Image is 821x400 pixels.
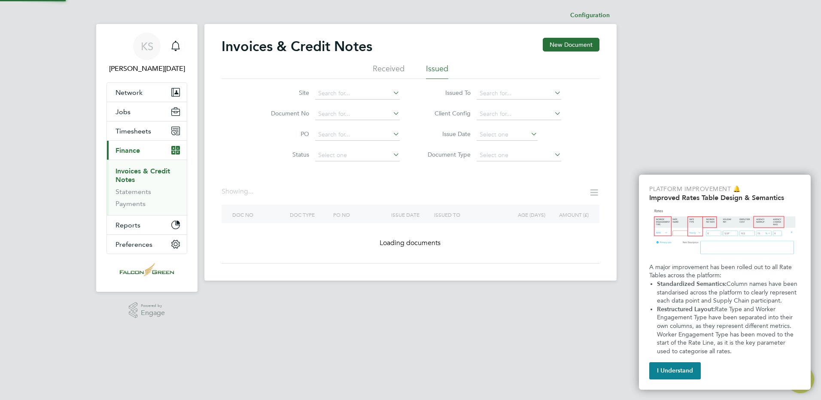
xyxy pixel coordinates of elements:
input: Search for... [315,108,400,120]
label: Issue Date [421,130,471,138]
strong: Standardized Semantics: [657,280,727,288]
a: Go to home page [106,263,187,276]
a: Statements [116,188,151,196]
span: ... [248,187,253,196]
input: Search for... [315,129,400,141]
input: Search for... [315,88,400,100]
li: Issued [426,64,448,79]
span: Network [116,88,143,97]
p: A major improvement has been rolled out to all Rate Tables across the platform: [649,263,800,280]
span: Powered by [141,302,165,309]
label: Document Type [421,151,471,158]
img: falcongreen-logo-retina.png [120,263,174,276]
span: Rate Type and Worker Engagement Type have been separated into their own columns, as they represen... [657,306,795,355]
label: Site [260,89,309,97]
h2: Invoices & Credit Notes [222,38,372,55]
input: Select one [477,149,561,161]
span: Karen Silvester [106,64,187,74]
label: Document No [260,109,309,117]
label: Client Config [421,109,471,117]
strong: Restructured Layout: [657,306,715,313]
a: Invoices & Credit Notes [116,167,170,184]
input: Search for... [477,88,561,100]
span: Jobs [116,108,131,116]
span: KS [141,41,153,52]
span: Finance [116,146,140,155]
input: Search for... [477,108,561,120]
div: Improved Rate Table Semantics [639,175,811,390]
nav: Main navigation [96,24,198,292]
input: Select one [315,149,400,161]
label: Status [260,151,309,158]
label: PO [260,130,309,138]
button: New Document [543,38,599,52]
span: Preferences [116,240,152,248]
span: Reports [116,221,140,229]
a: Go to account details [106,33,187,74]
a: Payments [116,200,146,208]
input: Select one [477,129,538,141]
label: Issued To [421,89,471,97]
button: I Understand [649,362,701,379]
li: Received [373,64,404,79]
li: Configuration [570,7,610,24]
p: Platform Improvement 🔔 [649,185,800,194]
span: Engage [141,309,165,317]
img: Updated Rates Table Design & Semantics [649,205,800,260]
h2: Improved Rates Table Design & Semantics [649,194,800,202]
span: Timesheets [116,127,151,135]
div: Showing [222,187,255,196]
span: Column names have been standarised across the platform to clearly represent each data point and S... [657,280,799,304]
